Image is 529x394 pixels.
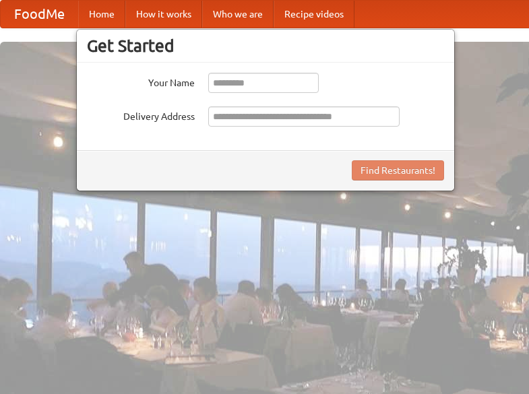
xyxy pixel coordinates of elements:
[87,73,195,90] label: Your Name
[202,1,274,28] a: Who we are
[274,1,354,28] a: Recipe videos
[78,1,125,28] a: Home
[125,1,202,28] a: How it works
[87,36,444,56] h3: Get Started
[352,160,444,180] button: Find Restaurants!
[1,1,78,28] a: FoodMe
[87,106,195,123] label: Delivery Address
